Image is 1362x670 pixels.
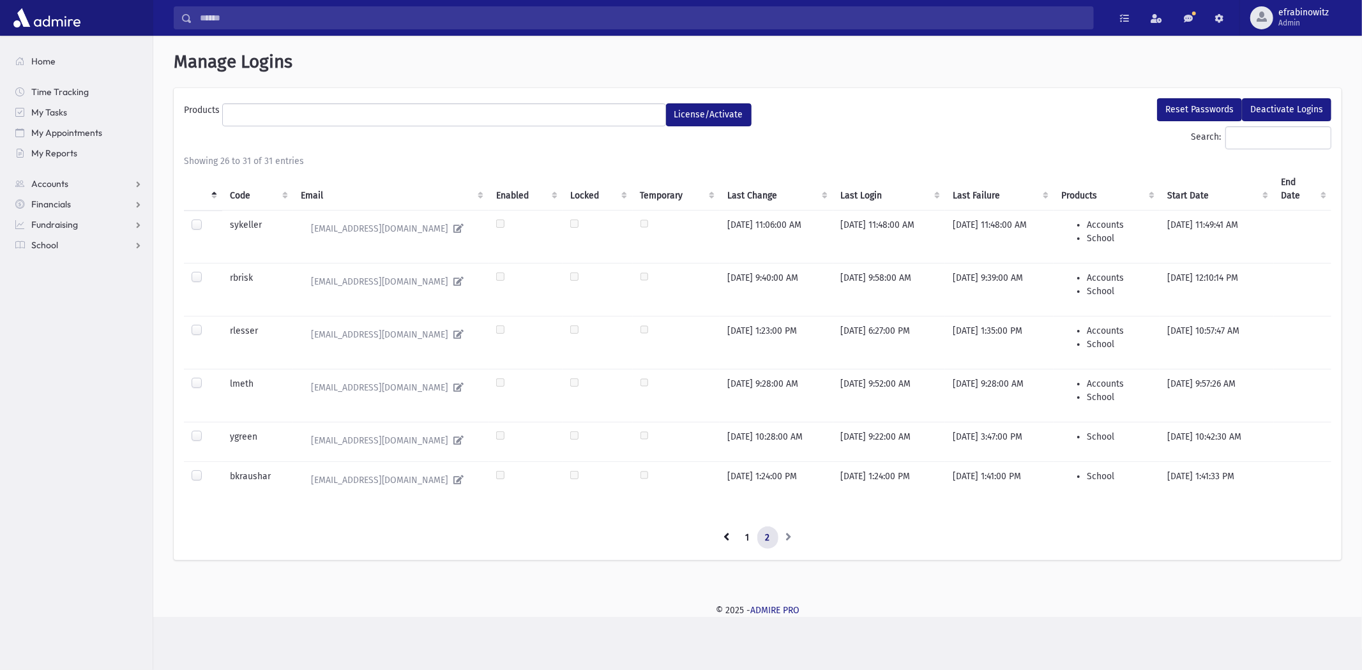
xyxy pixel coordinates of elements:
td: [DATE] 9:28:00 AM [945,369,1053,422]
th: Temporary : activate to sort column ascending [633,168,720,211]
label: Products [184,103,222,121]
a: Time Tracking [5,82,153,102]
td: [DATE] 9:40:00 AM [720,263,833,316]
a: Home [5,51,153,71]
td: [DATE] 11:48:00 AM [945,210,1053,263]
td: [DATE] 10:28:00 AM [720,422,833,461]
td: [DATE] 3:47:00 PM [945,422,1053,461]
th: Enabled : activate to sort column ascending [488,168,563,211]
th: End Date : activate to sort column ascending [1274,168,1331,211]
td: ygreen [222,422,292,461]
span: efrabinowitz [1278,8,1329,18]
input: Search: [1225,126,1331,149]
div: © 2025 - [174,604,1342,617]
div: Showing 26 to 31 of 31 entries [184,154,1331,168]
span: My Tasks [31,107,67,118]
td: sykeller [222,210,292,263]
td: rbrisk [222,263,292,316]
th: Last Failure : activate to sort column ascending [945,168,1053,211]
li: School [1087,391,1152,404]
li: School [1087,285,1152,298]
th: Code : activate to sort column ascending [222,168,292,211]
td: [DATE] 11:06:00 AM [720,210,833,263]
button: License/Activate [666,103,752,126]
td: lmeth [222,369,292,422]
td: [DATE] 10:42:30 AM [1160,422,1274,461]
a: ADMIRE PRO [750,605,799,616]
td: [DATE] 9:39:00 AM [945,263,1053,316]
th: : activate to sort column descending [184,168,222,211]
a: [EMAIL_ADDRESS][DOMAIN_NAME] [301,430,481,451]
td: [DATE] 1:41:33 PM [1160,461,1274,501]
a: [EMAIL_ADDRESS][DOMAIN_NAME] [301,377,481,398]
td: [DATE] 11:49:41 AM [1160,210,1274,263]
a: Fundraising [5,214,153,235]
li: School [1087,470,1152,483]
img: AdmirePro [10,5,84,31]
li: School [1087,232,1152,245]
span: Financials [31,198,71,210]
li: Accounts [1087,324,1152,338]
th: Last Change : activate to sort column ascending [720,168,833,211]
th: Last Login : activate to sort column ascending [833,168,946,211]
td: [DATE] 12:10:14 PM [1160,263,1274,316]
h1: Manage Logins [174,51,1342,73]
td: [DATE] 9:28:00 AM [720,369,833,422]
td: [DATE] 11:48:00 AM [833,210,946,263]
span: School [31,239,58,251]
a: Financials [5,194,153,214]
a: [EMAIL_ADDRESS][DOMAIN_NAME] [301,470,481,491]
li: Accounts [1087,271,1152,285]
a: [EMAIL_ADDRESS][DOMAIN_NAME] [301,271,481,292]
td: [DATE] 10:57:47 AM [1160,316,1274,369]
a: School [5,235,153,255]
th: Start Date : activate to sort column ascending [1160,168,1274,211]
button: Deactivate Logins [1242,98,1331,121]
span: Home [31,56,56,67]
span: Accounts [31,178,68,190]
a: My Tasks [5,102,153,123]
li: Accounts [1087,377,1152,391]
span: Admin [1278,18,1329,28]
li: Accounts [1087,218,1152,232]
td: bkraushar [222,461,292,501]
th: Products : activate to sort column ascending [1054,168,1160,211]
td: [DATE] 9:22:00 AM [833,422,946,461]
td: [DATE] 6:27:00 PM [833,316,946,369]
td: [DATE] 9:57:26 AM [1160,369,1274,422]
span: My Appointments [31,127,102,138]
td: [DATE] 9:58:00 AM [833,263,946,316]
a: My Appointments [5,123,153,143]
td: [DATE] 1:35:00 PM [945,316,1053,369]
span: Time Tracking [31,86,89,98]
td: [DATE] 1:24:00 PM [720,461,833,501]
a: Accounts [5,174,153,194]
li: School [1087,430,1152,443]
li: School [1087,338,1152,351]
th: Locked : activate to sort column ascending [563,168,632,211]
th: Email : activate to sort column ascending [293,168,488,211]
td: rlesser [222,316,292,369]
a: 1 [738,526,758,549]
a: [EMAIL_ADDRESS][DOMAIN_NAME] [301,218,481,239]
td: [DATE] 1:24:00 PM [833,461,946,501]
span: Fundraising [31,219,78,230]
span: My Reports [31,147,77,159]
td: [DATE] 1:23:00 PM [720,316,833,369]
td: [DATE] 9:52:00 AM [833,369,946,422]
td: [DATE] 1:41:00 PM [945,461,1053,501]
label: Search: [1191,126,1331,149]
button: Reset Passwords [1157,98,1242,121]
input: Search [192,6,1093,29]
a: My Reports [5,143,153,163]
a: [EMAIL_ADDRESS][DOMAIN_NAME] [301,324,481,345]
a: 2 [757,526,778,549]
